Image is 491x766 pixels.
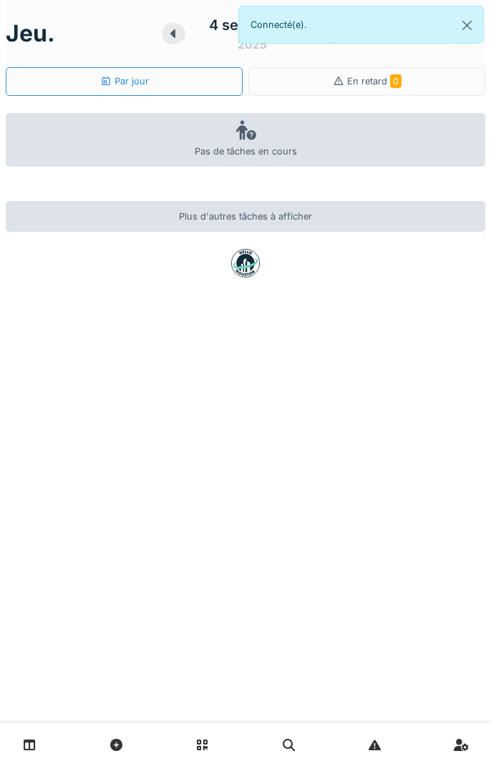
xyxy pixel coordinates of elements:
div: 4 septembre [209,14,296,36]
div: Connecté(e). [238,6,484,44]
span: En retard [347,76,402,87]
div: Plus d'autres tâches à afficher [6,201,485,232]
h1: jeu. [6,20,55,47]
div: 2025 [238,36,267,53]
div: Pas de tâches en cours [6,113,485,167]
div: Par jour [100,74,149,88]
button: Close [451,6,483,44]
span: 0 [390,74,402,88]
img: badge-BVDL4wpA.svg [231,249,260,278]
